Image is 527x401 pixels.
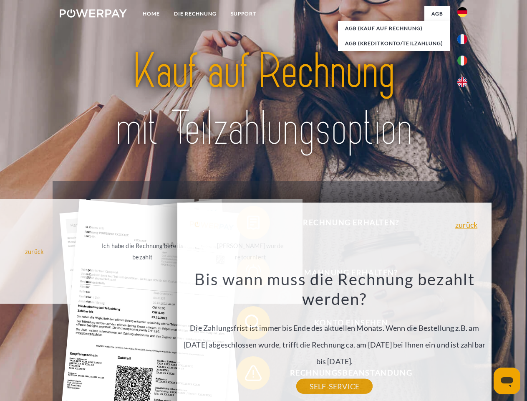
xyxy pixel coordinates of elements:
a: AGB (Kreditkonto/Teilzahlung) [338,36,450,51]
img: en [457,77,467,87]
img: de [457,7,467,17]
img: logo-powerpay-white.svg [60,9,127,18]
a: AGB (Kauf auf Rechnung) [338,21,450,36]
iframe: Schaltfläche zum Öffnen des Messaging-Fensters [494,368,520,394]
img: it [457,56,467,66]
img: title-powerpay_de.svg [80,40,447,160]
a: SELF-SERVICE [296,379,373,394]
a: agb [424,6,450,21]
a: SUPPORT [224,6,263,21]
a: DIE RECHNUNG [167,6,224,21]
h3: Bis wann muss die Rechnung bezahlt werden? [182,269,487,309]
a: Home [136,6,167,21]
img: fr [457,34,467,44]
div: Ich habe die Rechnung bereits bezahlt [96,240,189,263]
div: Die Zahlungsfrist ist immer bis Ende des aktuellen Monats. Wenn die Bestellung z.B. am [DATE] abg... [182,269,487,386]
a: zurück [455,221,477,228]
